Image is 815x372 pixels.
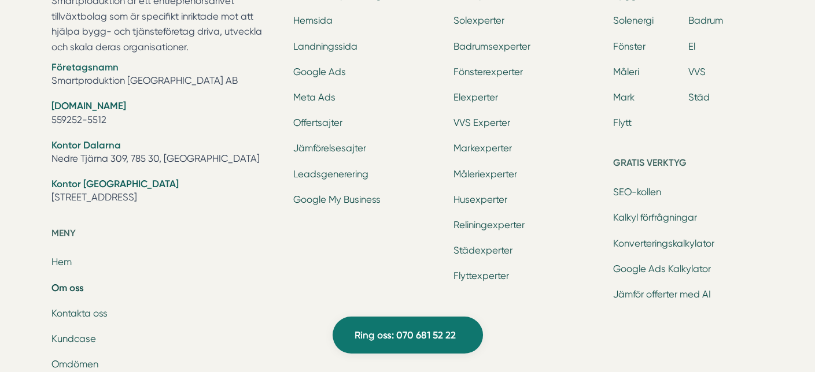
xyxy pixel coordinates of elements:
[688,92,710,103] a: Städ
[453,194,507,205] a: Husexperter
[333,317,483,354] a: Ring oss: 070 681 52 22
[613,263,711,274] a: Google Ads Kalkylator
[293,117,342,128] a: Offertsajter
[51,256,72,267] a: Hem
[355,328,456,343] span: Ring oss: 070 681 52 22
[453,92,498,103] a: Elexperter
[293,143,366,154] a: Jämförelsesajter
[293,92,335,103] a: Meta Ads
[51,308,108,319] a: Kontakta oss
[453,41,530,52] a: Badrumsexperter
[51,139,280,168] li: Nedre Tjärna 309, 785 30, [GEOGRAPHIC_DATA]
[453,15,504,26] a: Solexperter
[51,139,121,151] strong: Kontor Dalarna
[453,220,525,230] a: Reliningexperter
[453,117,510,128] a: VVS Experter
[453,169,517,180] a: Måleriexperter
[453,270,509,281] a: Flyttexperter
[453,66,523,77] a: Fönsterexperter
[51,177,280,207] li: [STREET_ADDRESS]
[51,359,98,370] a: Omdömen
[613,66,639,77] a: Måleri
[51,100,126,111] strong: [DOMAIN_NAME]
[293,169,368,180] a: Leadsgenerering
[613,92,635,103] a: Mark
[51,178,179,189] strong: Kontor [GEOGRAPHIC_DATA]
[293,66,346,77] a: Google Ads
[688,41,695,52] a: El
[613,117,632,128] a: Flytt
[453,143,512,154] a: Markexperter
[51,99,280,129] li: 559252-5512
[688,15,723,26] a: Badrum
[51,333,96,344] a: Kundcase
[613,238,714,249] a: Konverteringskalkylator
[613,15,654,26] a: Solenergi
[613,187,661,198] a: SEO-kollen
[688,66,706,77] a: VVS
[613,289,711,300] a: Jämför offerter med AI
[453,245,512,256] a: Städexperter
[613,212,697,223] a: Kalkyl förfrågningar
[51,61,119,73] strong: Företagsnamn
[293,41,357,52] a: Landningssida
[51,282,84,293] a: Om oss
[613,41,646,52] a: Fönster
[293,194,381,205] a: Google My Business
[613,155,764,174] h5: Gratis verktyg
[293,15,333,26] a: Hemsida
[51,61,280,90] li: Smartproduktion [GEOGRAPHIC_DATA] AB
[51,226,280,244] h5: Meny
